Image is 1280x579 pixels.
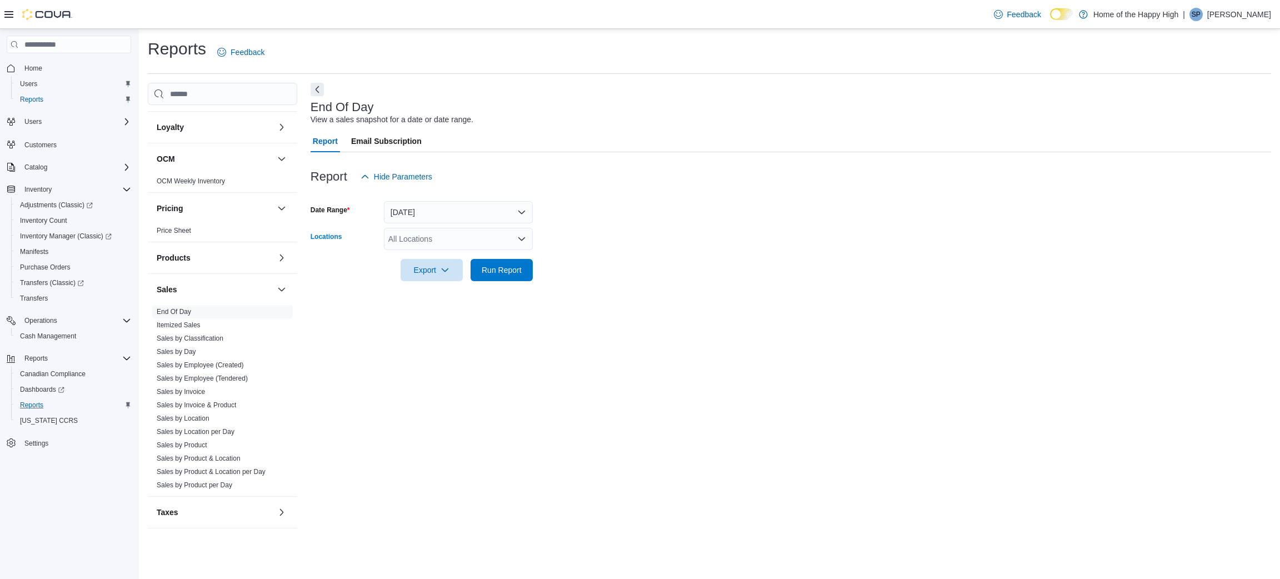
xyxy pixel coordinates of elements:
span: Users [16,77,131,91]
span: Inventory [20,183,131,196]
span: Inventory Manager (Classic) [16,229,131,243]
span: Inventory Count [20,216,67,225]
span: Inventory [24,185,52,194]
a: Sales by Invoice [157,388,205,396]
a: Manifests [16,245,53,258]
a: Home [20,62,47,75]
a: Sales by Location per Day [157,428,234,436]
a: Inventory Count [16,214,72,227]
button: Canadian Compliance [11,366,136,382]
span: Sales by Product & Location per Day [157,467,266,476]
a: Customers [20,138,61,152]
a: End Of Day [157,308,191,316]
span: Reports [16,398,131,412]
span: Dashboards [16,383,131,396]
span: Purchase Orders [16,261,131,274]
a: Sales by Product [157,441,207,449]
span: Users [24,117,42,126]
button: OCM [157,153,273,164]
span: Adjustments (Classic) [16,198,131,212]
button: Loyalty [275,121,288,134]
a: Inventory Manager (Classic) [11,228,136,244]
span: Cash Management [20,332,76,341]
a: Sales by Product per Day [157,481,232,489]
a: OCM Weekly Inventory [157,177,225,185]
span: Customers [24,141,57,149]
a: Purchase Orders [16,261,75,274]
button: Export [401,259,463,281]
span: Users [20,115,131,128]
a: Price Sheet [157,227,191,234]
span: Catalog [24,163,47,172]
a: Transfers (Classic) [11,275,136,291]
span: Reports [20,95,43,104]
span: Feedback [231,47,264,58]
h3: Pricing [157,203,183,214]
button: Reports [11,397,136,413]
a: Adjustments (Classic) [11,197,136,213]
a: Sales by Employee (Created) [157,361,244,369]
button: Taxes [157,507,273,518]
button: [US_STATE] CCRS [11,413,136,428]
a: Dashboards [16,383,69,396]
button: Inventory Count [11,213,136,228]
label: Date Range [311,206,350,214]
a: Sales by Invoice & Product [157,401,236,409]
div: OCM [148,174,297,192]
span: Inventory Manager (Classic) [20,232,112,241]
div: Steven Pike [1189,8,1203,21]
span: [US_STATE] CCRS [20,416,78,425]
button: Settings [2,435,136,451]
button: Next [311,83,324,96]
span: Manifests [20,247,48,256]
button: Run Report [471,259,533,281]
span: Sales by Classification [157,334,223,343]
button: Customers [2,136,136,152]
h1: Reports [148,38,206,60]
a: Sales by Day [157,348,196,356]
p: [PERSON_NAME] [1207,8,1271,21]
button: Reports [11,92,136,107]
button: Loyalty [157,122,273,133]
span: Users [20,79,37,88]
span: Price Sheet [157,226,191,235]
span: Operations [24,316,57,325]
h3: OCM [157,153,175,164]
a: Feedback [213,41,269,63]
span: Home [24,64,42,73]
span: Reports [16,93,131,106]
a: Cash Management [16,330,81,343]
h3: Products [157,252,191,263]
a: Users [16,77,42,91]
a: Sales by Location [157,415,209,422]
button: Inventory [20,183,56,196]
button: Home [2,60,136,76]
button: Users [11,76,136,92]
span: Operations [20,314,131,327]
h3: Report [311,170,347,183]
button: Reports [2,351,136,366]
a: Reports [16,398,48,412]
button: Operations [20,314,62,327]
h3: Loyalty [157,122,184,133]
button: Open list of options [517,234,526,243]
span: OCM Weekly Inventory [157,177,225,186]
a: Itemized Sales [157,321,201,329]
button: Hide Parameters [356,166,437,188]
a: Transfers [16,292,52,305]
button: Operations [2,313,136,328]
div: Pricing [148,224,297,242]
span: Report [313,130,338,152]
span: Washington CCRS [16,414,131,427]
button: Taxes [275,506,288,519]
span: Cash Management [16,330,131,343]
label: Locations [311,232,342,241]
span: Adjustments (Classic) [20,201,93,209]
button: [DATE] [384,201,533,223]
div: View a sales snapshot for a date or date range. [311,114,473,126]
p: Home of the Happy High [1093,8,1178,21]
